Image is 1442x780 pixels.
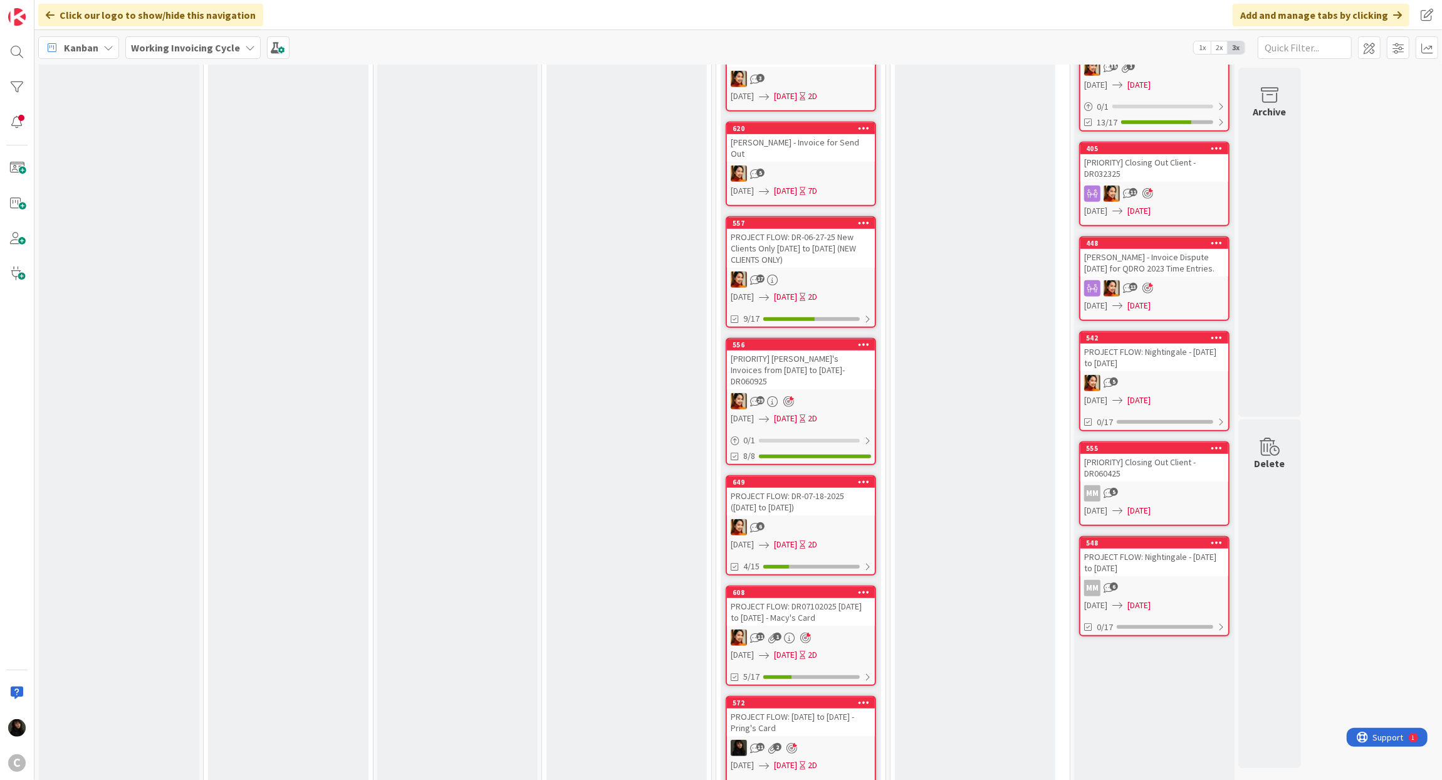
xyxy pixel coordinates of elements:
div: 405 [1080,143,1228,154]
div: MM [1080,580,1228,596]
div: [PRIORITY] Closing Out Client - DR060425 [1080,454,1228,482]
span: 0 / 1 [743,434,755,447]
div: 548 [1080,537,1228,549]
div: 608 [733,588,875,597]
div: PM [727,166,875,182]
span: [DATE] [731,759,754,772]
div: PROJECT FLOW: DR07102025 [DATE] to [DATE] - Macy's Card [727,598,875,626]
div: [PRIORITY] Closing Out Client - DR032325 [1080,154,1228,182]
span: 9/17 [743,312,760,325]
img: PM [1104,186,1120,202]
span: 11 [756,633,765,641]
div: Archive [1253,104,1287,119]
span: Kanban [64,40,98,55]
div: 548PROJECT FLOW: Nightingale - [DATE] to [DATE] [1080,537,1228,576]
span: [DATE] [1127,204,1151,218]
span: 8/8 [743,450,755,463]
a: 620[PERSON_NAME] - Invoice for Send OutPM[DATE][DATE]7D [726,122,876,206]
div: 557 [727,218,875,229]
div: 405[PRIORITY] Closing Out Client - DR032325 [1080,143,1228,182]
div: 448[PERSON_NAME] - Invoice Dispute [DATE] for QDRO 2023 Time Entries. [1080,238,1228,277]
span: 6 [1110,582,1118,591]
div: 620[PERSON_NAME] - Invoice for Send Out [727,123,875,162]
b: Working Invoicing Cycle [131,41,240,54]
div: 649PROJECT FLOW: DR-07-18-2025 ([DATE] to [DATE]) [727,477,875,515]
div: MM [1080,485,1228,502]
span: 3x [1228,41,1245,54]
span: 4/15 [743,560,760,573]
img: PM [731,271,747,288]
span: [DATE] [1127,78,1151,92]
div: 620 [733,124,875,133]
span: 6 [756,522,765,530]
span: 29 [756,396,765,404]
div: 557PROJECT FLOW: DR-06-27-25 New Clients Only [DATE] to [DATE] (NEW CLIENTS ONLY) [727,218,875,268]
div: 620 [727,123,875,134]
span: [DATE] [774,412,797,425]
div: 542 [1080,332,1228,344]
div: PM [1080,60,1228,76]
span: 13 [1129,283,1137,291]
div: 0/1 [1080,99,1228,115]
span: 0/17 [1097,621,1113,634]
img: PM [731,519,747,535]
span: 5 [756,169,765,177]
div: 556[PRIORITY] [PERSON_NAME]'s Invoices from [DATE] to [DATE]- DR060925 [727,339,875,389]
span: 11 [756,743,765,751]
img: Visit kanbanzone.com [8,8,26,26]
span: [DATE] [731,90,754,103]
span: [DATE] [774,184,797,198]
div: 2D [808,759,817,772]
span: 13/17 [1097,116,1117,129]
img: PM [731,166,747,182]
div: PROJECT FLOW: Nightingale - [DATE] to [DATE] [1080,344,1228,371]
div: PROJECT FLOW: [DATE] to [DATE] - Pring's Card [727,709,875,736]
span: [DATE] [731,290,754,303]
span: [DATE] [1084,504,1107,517]
a: 608PROJECT FLOW: DR07102025 [DATE] to [DATE] - Macy's CardPM[DATE][DATE]2D5/17 [726,586,876,686]
a: 548PROJECT FLOW: Nightingale - [DATE] to [DATE]MM[DATE][DATE]0/17 [1079,536,1230,636]
div: PM [1080,280,1228,297]
span: 5/17 [743,670,760,683]
span: [DATE] [1084,204,1107,218]
span: 2 [773,743,781,751]
a: PM[DATE][DATE]0/113/17 [1079,16,1230,132]
a: PRIORITY: CLOSE OUT [PERSON_NAME]PM[DATE][DATE]2D [726,27,876,112]
div: 557 [733,219,875,228]
div: 548 [1086,539,1228,547]
div: 556 [727,339,875,350]
img: PM [731,393,747,409]
img: PM [731,71,747,87]
div: 555 [1086,444,1228,453]
a: 557PROJECT FLOW: DR-06-27-25 New Clients Only [DATE] to [DATE] (NEW CLIENTS ONLY)PM[DATE][DATE]2D... [726,216,876,328]
span: [DATE] [731,538,754,551]
div: Click our logo to show/hide this navigation [38,4,263,26]
span: [DATE] [1127,504,1151,517]
div: 556 [733,340,875,349]
span: [DATE] [1084,394,1107,407]
span: 11 [1129,188,1137,196]
div: 542 [1086,334,1228,342]
span: 17 [756,275,765,283]
span: [DATE] [774,290,797,303]
input: Quick Filter... [1258,36,1352,59]
div: [PRIORITY] [PERSON_NAME]'s Invoices from [DATE] to [DATE]- DR060925 [727,350,875,389]
img: PM [1104,280,1120,297]
div: 2D [808,648,817,661]
a: 649PROJECT FLOW: DR-07-18-2025 ([DATE] to [DATE])PM[DATE][DATE]2D4/15 [726,475,876,576]
div: Delete [1255,456,1285,471]
div: 572 [733,698,875,707]
span: [DATE] [731,648,754,661]
span: 35 [1110,62,1118,70]
span: 0 / 1 [1097,100,1109,113]
div: 405 [1086,144,1228,153]
div: 1 [65,5,68,15]
div: PM [1080,186,1228,202]
div: 555[PRIORITY] Closing Out Client - DR060425 [1080,443,1228,482]
div: PM [727,393,875,409]
div: ES [727,740,875,756]
div: 572PROJECT FLOW: [DATE] to [DATE] - Pring's Card [727,697,875,736]
div: 649 [733,478,875,487]
div: PROJECT FLOW: DR-06-27-25 New Clients Only [DATE] to [DATE] (NEW CLIENTS ONLY) [727,229,875,268]
span: Support [26,2,57,17]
